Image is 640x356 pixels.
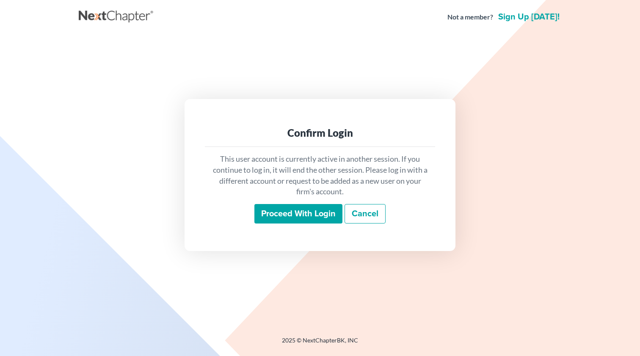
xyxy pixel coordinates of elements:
[254,204,342,224] input: Proceed with login
[79,336,561,351] div: 2025 © NextChapterBK, INC
[447,12,493,22] strong: Not a member?
[345,204,386,224] a: Cancel
[497,13,561,21] a: Sign up [DATE]!
[212,126,428,140] div: Confirm Login
[212,154,428,197] p: This user account is currently active in another session. If you continue to log in, it will end ...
